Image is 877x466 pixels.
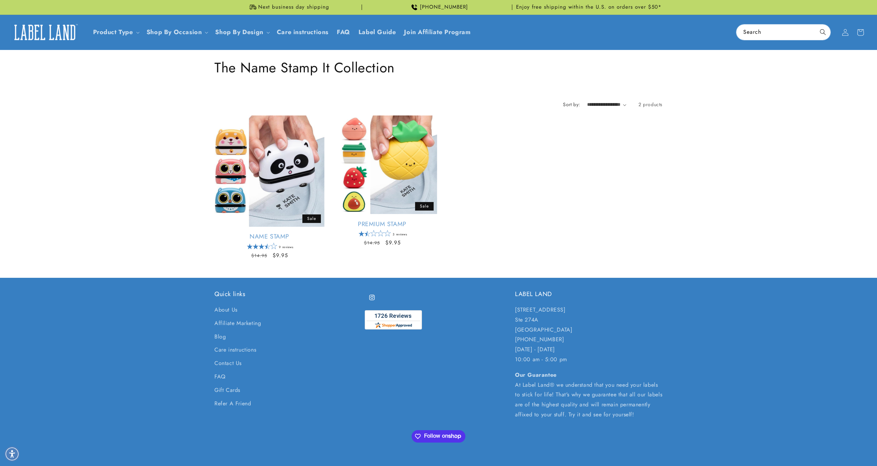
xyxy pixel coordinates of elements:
[214,305,238,317] a: About Us
[638,101,663,108] span: 2 products
[258,4,329,11] span: Next business day shipping
[214,59,663,77] h1: The Name Stamp It Collection
[215,28,263,37] a: Shop By Design
[89,24,142,40] summary: Product Type
[214,290,362,298] h2: Quick links
[359,28,396,36] span: Label Guide
[815,24,830,40] button: Search
[337,28,350,36] span: FAQ
[4,446,20,462] div: Accessibility Menu
[354,24,400,40] a: Label Guide
[214,370,226,384] a: FAQ
[142,24,211,40] summary: Shop By Occasion
[214,384,240,397] a: Gift Cards
[515,305,663,365] p: [STREET_ADDRESS] Ste 274A [GEOGRAPHIC_DATA] [PHONE_NUMBER] [DATE] - [DATE] 10:00 am - 5:00 pm
[214,397,251,411] a: Refer A Friend
[211,24,272,40] summary: Shop By Design
[420,4,468,11] span: [PHONE_NUMBER]
[563,101,580,108] label: Sort by:
[10,22,79,43] img: Label Land
[273,24,333,40] a: Care instructions
[214,357,242,370] a: Contact Us
[327,220,437,228] a: Premium Stamp
[515,370,663,420] p: At Label Land® we understand that you need your labels to stick for life! That's why we guarantee...
[515,371,557,379] strong: Our Guarantee
[214,233,324,241] a: Name Stamp
[400,24,475,40] a: Join Affiliate Program
[277,28,329,36] span: Care instructions
[404,28,471,36] span: Join Affiliate Program
[214,317,261,330] a: Affiliate Marketing
[8,19,82,45] a: Label Land
[333,24,354,40] a: FAQ
[147,28,202,36] span: Shop By Occasion
[516,4,662,11] span: Enjoy free shipping within the U.S. on orders over $50*
[214,343,256,357] a: Care instructions
[93,28,133,37] a: Product Type
[214,330,226,344] a: Blog
[515,290,663,298] h2: LABEL LAND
